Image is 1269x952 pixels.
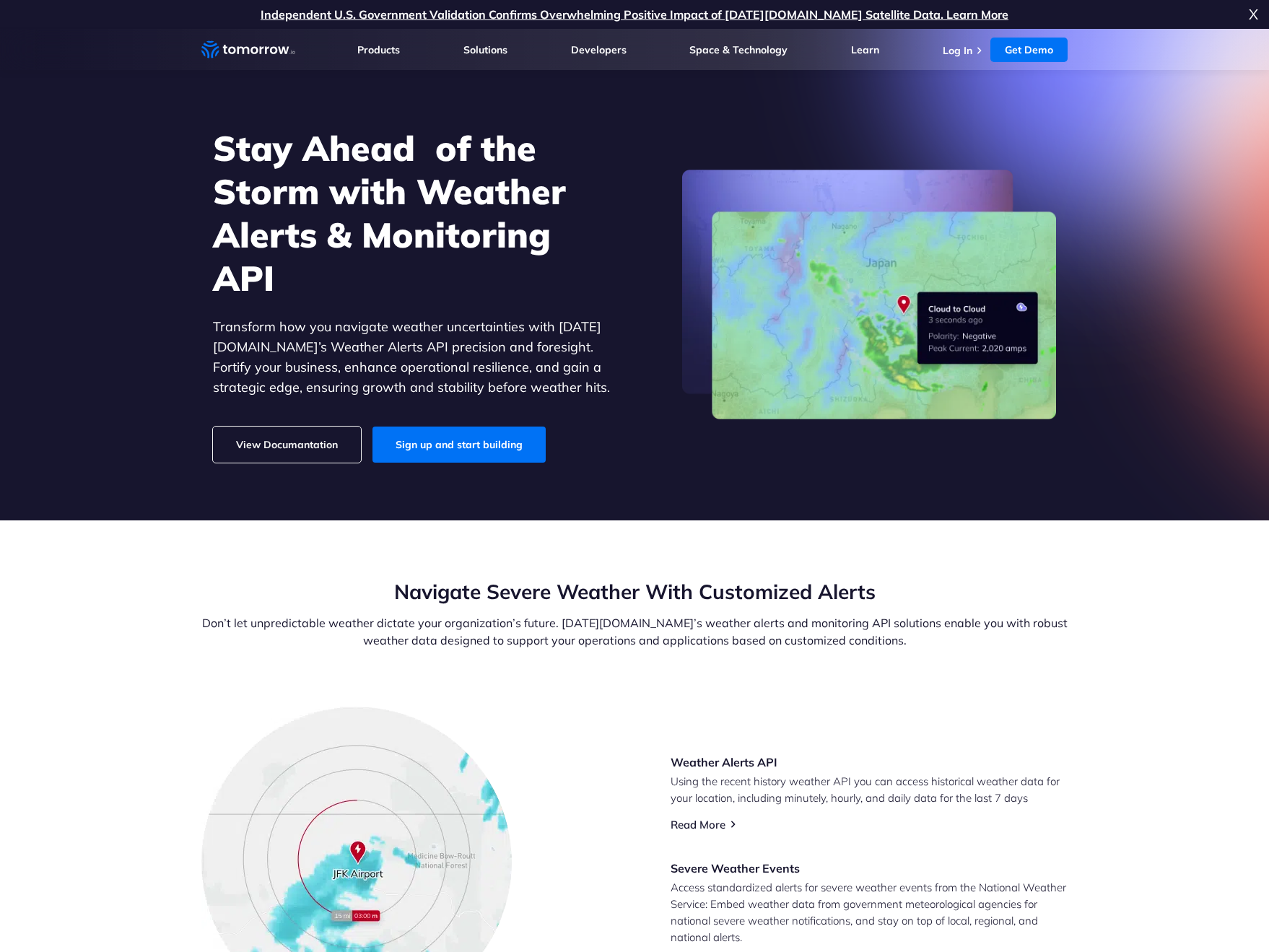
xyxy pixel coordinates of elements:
a: Home link [201,39,295,61]
a: Solutions [463,43,507,56]
p: Transform how you navigate weather uncertainties with [DATE][DOMAIN_NAME]’s Weather Alerts API pr... [213,317,610,398]
p: Don’t let unpredictable weather dictate your organization’s future. [DATE][DOMAIN_NAME]’s weather... [201,614,1068,649]
a: View Documantation [213,427,361,463]
a: Developers [571,43,627,56]
a: Log In [943,44,972,57]
a: Get Demo [990,38,1068,62]
a: Sign up and start building [372,427,546,463]
a: Products [357,43,400,56]
p: Using the recent history weather API you can access historical weather data for your location, in... [671,773,1068,806]
h2: Navigate Severe Weather With Customized Alerts [201,578,1068,606]
a: Read More [671,818,725,831]
a: Independent U.S. Government Validation Confirms Overwhelming Positive Impact of [DATE][DOMAIN_NAM... [261,7,1008,22]
p: Access standardized alerts for severe weather events from the National Weather Service: Embed wea... [671,879,1068,946]
h3: Severe Weather Events [671,860,1068,876]
a: Space & Technology [689,43,788,56]
h3: Weather Alerts API [671,754,1068,770]
a: Learn [851,43,879,56]
h1: Stay Ahead of the Storm with Weather Alerts & Monitoring API [213,126,610,300]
